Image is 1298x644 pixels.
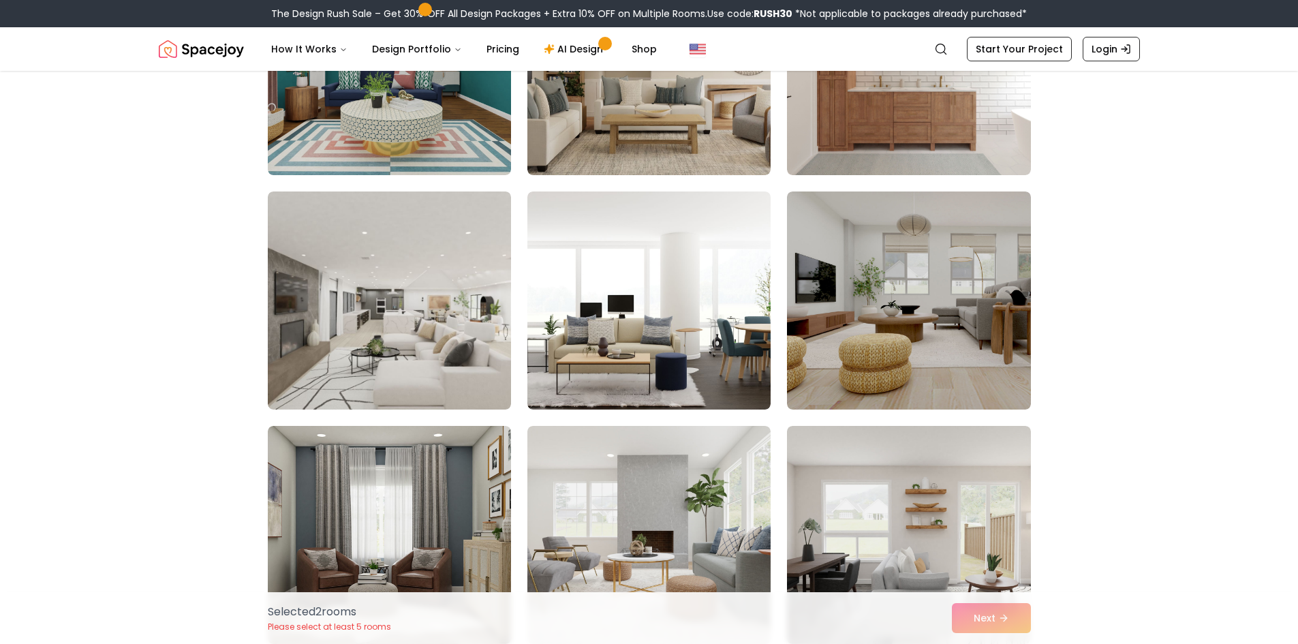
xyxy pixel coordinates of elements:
[754,7,792,20] b: RUSH30
[707,7,792,20] span: Use code:
[621,35,668,63] a: Shop
[527,191,771,410] img: Room room-38
[1083,37,1140,61] a: Login
[260,35,668,63] nav: Main
[527,426,771,644] img: Room room-41
[268,604,391,620] p: Selected 2 room s
[268,426,511,644] img: Room room-40
[792,7,1027,20] span: *Not applicable to packages already purchased*
[361,35,473,63] button: Design Portfolio
[476,35,530,63] a: Pricing
[690,41,706,57] img: United States
[967,37,1072,61] a: Start Your Project
[787,426,1030,644] img: Room room-42
[533,35,618,63] a: AI Design
[268,622,391,632] p: Please select at least 5 rooms
[159,35,244,63] a: Spacejoy
[159,35,244,63] img: Spacejoy Logo
[260,35,358,63] button: How It Works
[787,191,1030,410] img: Room room-39
[268,191,511,410] img: Room room-37
[159,27,1140,71] nav: Global
[271,7,1027,20] div: The Design Rush Sale – Get 30% OFF All Design Packages + Extra 10% OFF on Multiple Rooms.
